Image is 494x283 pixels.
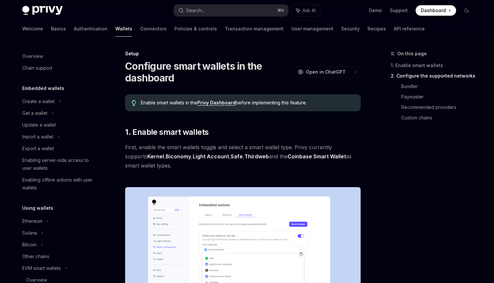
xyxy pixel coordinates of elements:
span: On this page [397,50,427,58]
a: Export a wallet [17,143,101,154]
a: User management [291,21,333,37]
img: dark logo [22,6,63,15]
div: Search... [186,7,205,14]
div: Import a wallet [22,133,53,141]
div: Export a wallet [22,145,54,152]
div: Get a wallet [22,109,47,117]
a: Thirdweb [244,153,269,160]
a: 2. Configure the supported networks [391,71,477,81]
a: 1. Enable smart wallets [391,60,477,71]
div: Setup [125,50,361,57]
div: Other chains [22,253,49,260]
a: Biconomy [166,153,191,160]
a: Bundler [401,81,477,92]
div: Solana [22,229,37,237]
a: Enabling offline actions with user wallets [17,174,101,194]
span: ⌘ K [277,8,284,13]
a: Overview [17,50,101,62]
a: Enabling server-side access to user wallets [17,154,101,174]
div: Bitcoin [22,241,37,249]
a: Privy Dashboard [197,100,236,106]
a: Custom chains [401,113,477,123]
span: Enable smart wallets in the before implementing this feature. [141,99,354,106]
div: Update a wallet [22,121,56,129]
a: Dashboard [416,5,456,16]
a: API reference [394,21,425,37]
button: Toggle dark mode [461,5,472,16]
a: Connectors [140,21,167,37]
a: Policies & controls [174,21,217,37]
h5: Embedded wallets [22,84,64,92]
div: EVM smart wallets [22,264,61,272]
span: First, enable the smart wallets toggle and select a smart wallet type. Privy currently supports ,... [125,143,361,170]
a: Transaction management [225,21,284,37]
a: Coinbase Smart Wallet [288,153,346,160]
span: 1. Enable smart wallets [125,127,208,137]
a: Safe [231,153,243,160]
div: Ethereum [22,217,42,225]
button: Open in ChatGPT [294,66,350,78]
a: Basics [51,21,66,37]
span: Dashboard [421,7,446,14]
div: Chain support [22,64,52,72]
a: Welcome [22,21,43,37]
a: Security [341,21,360,37]
button: Ask AI [291,5,320,16]
h5: Using wallets [22,204,53,212]
a: Authentication [74,21,107,37]
a: Recipes [368,21,386,37]
div: Enabling server-side access to user wallets [22,156,97,172]
span: Ask AI [303,7,316,14]
a: Demo [369,7,382,14]
svg: Tip [132,100,136,106]
a: Support [390,7,408,14]
a: Light Account [193,153,229,160]
a: Chain support [17,62,101,74]
div: Overview [22,52,43,60]
a: Recommended providers [401,102,477,113]
a: Update a wallet [17,119,101,131]
h1: Configure smart wallets in the dashboard [125,60,291,84]
span: Open in ChatGPT [306,69,346,75]
a: Other chains [17,251,101,262]
button: Search...⌘K [174,5,288,16]
a: Paymaster [401,92,477,102]
div: Enabling offline actions with user wallets [22,176,97,192]
a: Wallets [115,21,132,37]
a: Kernel [147,153,164,160]
div: Create a wallet [22,97,55,105]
